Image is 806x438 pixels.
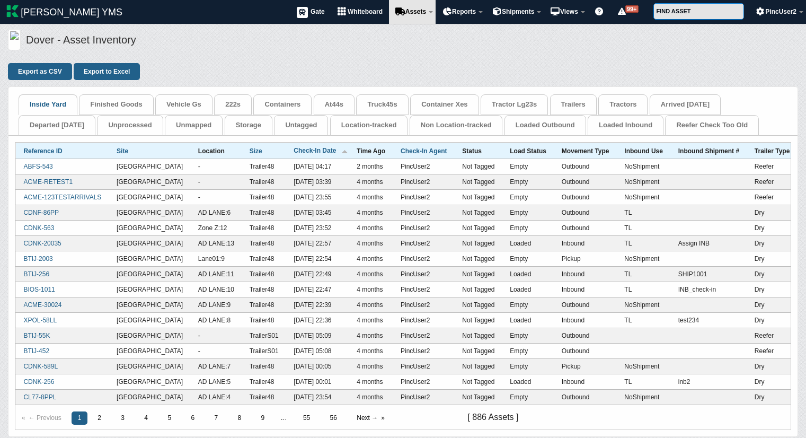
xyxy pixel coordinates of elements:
[349,159,393,174] td: 2 months
[190,143,242,159] th: Location
[109,251,191,267] td: [GEOGRAPHIC_DATA]
[190,328,242,343] td: -
[455,312,502,328] td: Not Tagged
[617,221,670,236] td: TL
[242,236,286,251] td: Trailer48
[349,374,393,389] td: 4 months
[502,282,554,297] td: Loaded
[747,267,797,282] td: Dry
[452,8,476,15] span: Reports
[617,267,670,282] td: TL
[242,343,286,358] td: TrailerS01
[190,236,242,251] td: AD LANE:13
[161,411,178,425] a: 5
[242,374,286,389] td: Trailer48
[23,147,62,155] a: Reference ID
[617,190,670,205] td: NoShipment
[747,389,797,405] td: Dry
[747,251,797,267] td: Dry
[6,5,19,17] img: kaleris_logo-3ebf2631ebc22a01c0151beb3e8d9086943fb6b0da84f721a237efad54b5fda7.svg
[325,100,343,108] a: At44s
[747,297,797,312] td: Dry
[348,8,383,15] span: Whiteboard
[617,389,670,405] td: NoShipment
[286,251,349,267] td: [DATE] 22:54
[190,267,242,282] td: AD LANE:11
[190,282,242,297] td: AD LANE:10
[286,236,349,251] td: [DATE] 22:57
[617,205,670,221] td: TL
[190,312,242,328] td: AD LANE:8
[8,63,72,80] a: Export as CSV
[90,100,142,108] a: Finished Goods
[184,411,201,425] a: 6
[502,236,554,251] td: Loaded
[23,194,101,201] a: ACME-123TESTARRIVALS
[747,190,797,205] td: Reefer
[23,163,52,170] a: ABFS-543
[109,297,191,312] td: [GEOGRAPHIC_DATA]
[747,174,797,190] td: Reefer
[350,411,391,425] a: Next →
[23,317,57,324] a: XPOL-58LL
[554,190,617,205] td: Outbound
[26,32,793,50] h5: Dover - Asset Inventory
[455,328,502,343] td: Not Tagged
[599,121,652,129] a: Loaded Inbound
[242,267,286,282] td: Trailer48
[421,121,492,129] a: Non Location-tracked
[21,7,122,17] span: [PERSON_NAME] YMS
[455,358,502,374] td: Not Tagged
[747,374,797,389] td: Dry
[242,312,286,328] td: Trailer48
[286,143,349,159] th: Sort by Check-In Date
[455,236,502,251] td: Not Tagged
[554,282,617,297] td: Inbound
[190,374,242,389] td: AD LANE:5
[554,358,617,374] td: Pickup
[109,205,191,221] td: [GEOGRAPHIC_DATA]
[554,312,617,328] td: Inbound
[502,159,554,174] td: Empty
[455,297,502,312] td: Not Tagged
[109,143,191,159] th: Sort by Site
[349,358,393,374] td: 4 months
[74,63,140,80] a: Export to Excel
[455,374,502,389] td: Not Tagged
[554,143,617,159] th: Movement Type
[747,143,797,159] th: Trailer Type
[286,205,349,221] td: [DATE] 03:45
[401,147,447,155] a: Check-In Agent
[393,159,455,174] td: PincUser2
[670,236,747,251] td: Assign INB
[286,374,349,389] td: [DATE] 00:01
[91,411,108,425] a: 2
[554,328,617,343] td: Outbound
[23,286,55,293] a: BIOS-1011
[393,236,455,251] td: PincUser2
[23,240,61,247] a: CDNK-20035
[670,267,747,282] td: SHIP1001
[349,174,393,190] td: 4 months
[467,411,791,423] p: [ 886 Assets ]
[23,332,50,339] a: BTIJ-55K
[502,358,554,374] td: Empty
[286,328,349,343] td: [DATE] 05:09
[676,121,748,129] a: Reefer Check Too Old
[393,297,455,312] td: PincUser2
[286,190,349,205] td: [DATE] 23:55
[255,411,271,425] a: 9
[231,411,247,425] a: 8
[625,5,639,13] span: 99+
[341,147,348,154] img: sort_desc-590c51446ec9caa0e54a02439bf901173a63c0cb65a517569cb5de9d6b7f4f05.png
[617,251,670,267] td: NoShipment
[554,343,617,358] td: Outbound
[176,121,211,129] a: Unmapped
[502,328,554,343] td: Empty
[324,411,343,425] a: 56
[747,358,797,374] td: Dry
[286,343,349,358] td: [DATE] 05:08
[242,297,286,312] td: Trailer48
[109,221,191,236] td: [GEOGRAPHIC_DATA]
[455,159,502,174] td: Not Tagged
